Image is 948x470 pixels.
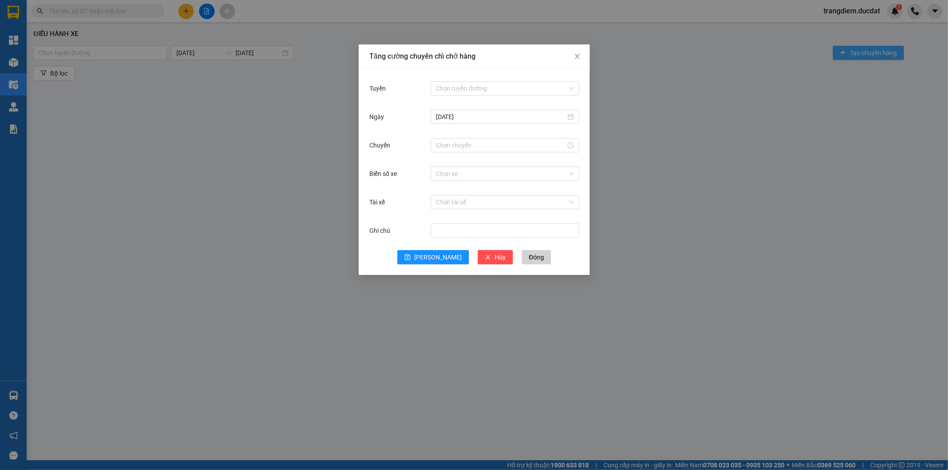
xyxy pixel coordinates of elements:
[397,250,468,264] button: save[PERSON_NAME]
[436,140,565,150] input: Chuyến
[436,167,567,180] input: Biển số xe
[477,250,512,264] button: closeHủy
[369,227,395,234] label: Ghi chú
[369,85,390,92] label: Tuyến
[430,223,579,238] input: Ghi chú
[369,199,389,206] label: Tài xế
[404,254,410,261] span: save
[528,252,544,262] span: Đóng
[494,252,505,262] span: Hủy
[369,113,388,120] label: Ngày
[369,52,579,61] div: Tăng cường chuyến chỉ chở hàng
[565,44,590,69] button: Close
[369,170,401,177] label: Biển số xe
[521,250,551,264] button: Đóng
[436,112,565,122] input: Ngày
[484,254,491,261] span: close
[574,53,581,60] span: close
[436,195,567,209] input: Tài xế
[369,142,395,149] label: Chuyến
[414,252,461,262] span: [PERSON_NAME]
